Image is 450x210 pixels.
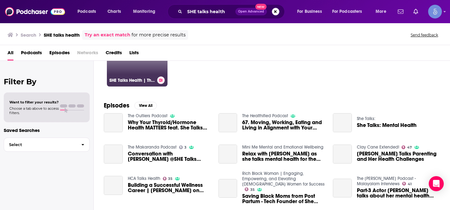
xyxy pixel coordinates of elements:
a: 35 [245,187,255,191]
a: The Outliers Podcast [128,113,167,118]
button: open menu [371,7,394,17]
img: Podchaser - Follow, Share and Rate Podcasts [5,6,65,18]
a: 3 [179,145,187,149]
a: Building a Successful Wellness Career | Sheree-Ann on Hosting Luxury International Health Retreat... [104,176,123,195]
h2: Filter By [4,77,90,86]
span: 47 [407,146,412,149]
h3: Search [21,32,36,38]
span: Conversation with [PERSON_NAME] @SHE Talks Health + [PERSON_NAME] @The Makaranda Method about Ear... [128,151,211,162]
span: Select [4,143,76,147]
span: 35 [168,177,172,180]
span: Building a Successful Wellness Career | [PERSON_NAME] on Hosting Luxury International Health Retr... [128,182,211,193]
button: open menu [73,7,104,17]
a: Sherri Shepherd Talks Parenting and Her Health Challenges [333,144,352,164]
a: Episodes [49,48,70,60]
span: 41 [408,183,412,186]
button: open menu [293,7,330,17]
a: Podcasts [21,48,42,60]
a: Conversation with Sophie @SHE Talks Health + Eleanor @The Makaranda Method about Earth Circles [104,144,123,164]
a: Relax with Kath as she talks mental health for the family [218,144,237,164]
a: Lists [129,48,139,60]
div: Open Intercom Messenger [429,176,444,191]
a: 67. Moving, Working, Eating and Living in Alignment with Your Hormones with Sophie Shepherd of SH... [218,113,237,132]
a: 47 [402,145,412,149]
span: 67. Moving, Working, Eating and Living in Alignment with Your Hormones with [PERSON_NAME] of SHE ... [242,120,325,130]
a: Why Your Thyroid/Hormone Health MATTERS feat. She Talks Health (Sophie Shepherd) [104,113,123,132]
button: open menu [129,7,163,17]
button: View All [134,102,157,109]
a: Charts [103,7,125,17]
span: For Podcasters [332,7,362,16]
span: 35 [250,188,255,191]
h3: SHE Talks Health | Thyroid Health Tips, Functional Medicine, Hashimoto's, [MEDICAL_DATA], Gut Hea... [109,78,155,83]
a: The Dhanya Varma Podcast - Malayalam Interviews [357,176,416,186]
a: Relax with Kath as she talks mental health for the family [242,151,325,162]
button: Open AdvancedNew [235,8,267,15]
a: Part-3 Actor Kani Kusruti talks about her mental health concerns and how she navigates the issues... [357,188,440,198]
span: Charts [107,7,121,16]
a: Rich Black Woman | Engaging, Empowering, and Elevating Black Women for Success [242,171,325,187]
a: Show notifications dropdown [411,6,421,17]
a: Building a Successful Wellness Career | Sheree-Ann on Hosting Luxury International Health Retreat... [128,182,211,193]
p: Saved Searches [4,127,90,133]
div: Search podcasts, credits, & more... [173,4,291,19]
a: She Talks: Mental Health [333,113,352,132]
a: Sherri Shepherd Talks Parenting and Her Health Challenges [357,151,440,162]
a: Credits [106,48,122,60]
a: Saving Black Moms from Post Partum - Tech Founder of She Matters Talks Mental Health for Black Moms [242,193,325,204]
a: 67. Moving, Working, Eating and Living in Alignment with Your Hormones with Sophie Shepherd of SH... [242,120,325,130]
a: She Talks: Mental Health [357,123,417,128]
span: Part-3 Actor [PERSON_NAME] talks about her mental health concerns and how she navigates the issue... [357,188,440,198]
a: She Talks: [357,116,375,121]
a: Show notifications dropdown [395,6,406,17]
img: User Profile [428,5,442,18]
span: Want to filter your results? [9,100,59,104]
a: Clay Cane Extended! [357,144,399,150]
h2: Episodes [104,102,129,109]
span: Choose a tab above to access filters. [9,106,59,115]
a: Mini Me Mental and Emotional Wellbeing [242,144,323,150]
span: 3 [184,146,187,149]
span: For Business [297,7,322,16]
span: [PERSON_NAME] Talks Parenting and Her Health Challenges [357,151,440,162]
span: Podcasts [77,7,96,16]
a: EpisodesView All [104,102,157,109]
span: Networks [77,48,98,60]
a: HCA Talks Health [128,176,160,181]
span: Open Advanced [238,10,264,13]
a: Conversation with Sophie @SHE Talks Health + Eleanor @The Makaranda Method about Earth Circles [128,151,211,162]
span: for more precise results [132,31,186,39]
button: Send feedback [409,32,440,38]
input: Search podcasts, credits, & more... [185,7,235,17]
a: Saving Black Moms from Post Partum - Tech Founder of She Matters Talks Mental Health for Black Moms [218,179,237,198]
a: The Makaranda Podcast [128,144,177,150]
a: 35 [163,177,173,181]
a: 41 [402,182,412,186]
button: Select [4,138,90,152]
h3: SHE talks health [44,32,80,38]
span: Why Your Thyroid/Hormone Health MATTERS feat. She Talks Health ([PERSON_NAME]) [128,120,211,130]
button: Show profile menu [428,5,442,18]
a: The Healthified Podcast [242,113,288,118]
a: Part-3 Actor Kani Kusruti talks about her mental health concerns and how she navigates the issues... [333,179,352,198]
span: New [255,4,267,10]
span: More [376,7,386,16]
a: All [7,48,13,60]
button: open menu [328,7,371,17]
span: Relax with [PERSON_NAME] as she talks mental health for the family [242,151,325,162]
span: Logged in as Spiral5-G1 [428,5,442,18]
span: Monitoring [133,7,155,16]
a: Try an exact match [85,31,130,39]
a: Why Your Thyroid/Hormone Health MATTERS feat. She Talks Health (Sophie Shepherd) [128,120,211,130]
